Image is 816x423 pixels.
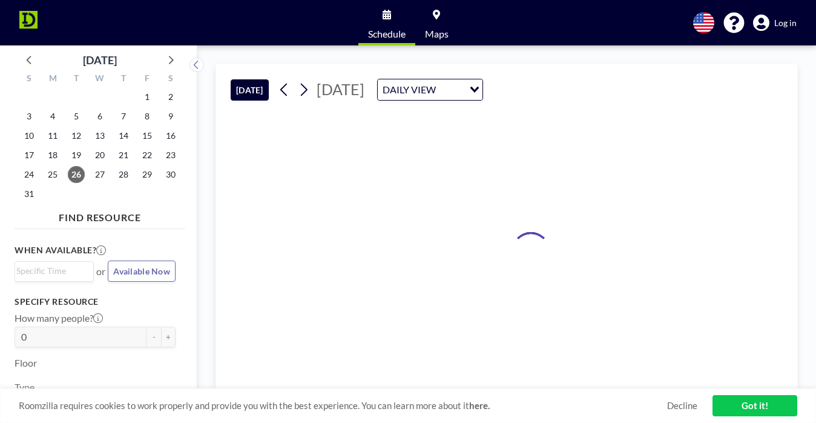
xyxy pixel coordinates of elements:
[162,166,179,183] span: Saturday, August 30, 2025
[146,327,161,347] button: -
[113,266,170,276] span: Available Now
[41,72,65,87] div: M
[111,72,135,87] div: T
[162,108,179,125] span: Saturday, August 9, 2025
[44,166,61,183] span: Monday, August 25, 2025
[15,262,93,280] div: Search for option
[115,108,132,125] span: Thursday, August 7, 2025
[91,147,108,164] span: Wednesday, August 20, 2025
[68,147,85,164] span: Tuesday, August 19, 2025
[44,147,61,164] span: Monday, August 18, 2025
[68,127,85,144] span: Tuesday, August 12, 2025
[19,400,667,411] span: Roomzilla requires cookies to work properly and provide you with the best experience. You can lea...
[96,265,105,278] span: or
[115,166,132,183] span: Thursday, August 28, 2025
[139,166,156,183] span: Friday, August 29, 2025
[161,327,176,347] button: +
[15,207,185,224] h4: FIND RESOURCE
[21,185,38,202] span: Sunday, August 31, 2025
[44,127,61,144] span: Monday, August 11, 2025
[19,11,38,35] img: organization-logo
[21,127,38,144] span: Sunday, August 10, 2025
[68,108,85,125] span: Tuesday, August 5, 2025
[44,108,61,125] span: Monday, August 4, 2025
[21,147,38,164] span: Sunday, August 17, 2025
[425,29,449,39] span: Maps
[18,72,41,87] div: S
[108,261,176,282] button: Available Now
[65,72,88,87] div: T
[16,264,87,278] input: Search for option
[15,312,103,324] label: How many people?
[115,147,132,164] span: Thursday, August 21, 2025
[15,296,176,307] h3: Specify resource
[139,127,156,144] span: Friday, August 15, 2025
[753,15,797,32] a: Log in
[159,72,182,87] div: S
[88,72,112,87] div: W
[231,79,269,101] button: [DATE]
[91,108,108,125] span: Wednesday, August 6, 2025
[439,82,462,98] input: Search for option
[139,88,156,105] span: Friday, August 1, 2025
[368,29,406,39] span: Schedule
[21,166,38,183] span: Sunday, August 24, 2025
[15,357,37,369] label: Floor
[162,88,179,105] span: Saturday, August 2, 2025
[91,127,108,144] span: Wednesday, August 13, 2025
[15,381,35,393] label: Type
[162,147,179,164] span: Saturday, August 23, 2025
[91,166,108,183] span: Wednesday, August 27, 2025
[83,52,117,68] div: [DATE]
[135,72,159,87] div: F
[115,127,132,144] span: Thursday, August 14, 2025
[378,79,482,100] div: Search for option
[162,127,179,144] span: Saturday, August 16, 2025
[68,166,85,183] span: Tuesday, August 26, 2025
[774,18,797,28] span: Log in
[712,395,797,416] a: Got it!
[469,400,490,411] a: here.
[380,82,438,98] span: DAILY VIEW
[317,80,364,98] span: [DATE]
[667,400,697,411] a: Decline
[139,147,156,164] span: Friday, August 22, 2025
[139,108,156,125] span: Friday, August 8, 2025
[21,108,38,125] span: Sunday, August 3, 2025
